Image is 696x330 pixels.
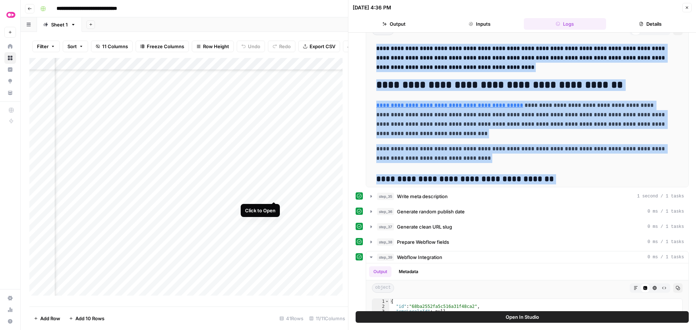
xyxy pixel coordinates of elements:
button: 0 ms / 1 tasks [366,236,688,248]
button: Inputs [438,18,521,30]
button: Logs [524,18,606,30]
span: Toggle code folding, rows 1 through 30 [385,299,389,304]
span: 1 second / 1 tasks [637,193,684,200]
div: 1 [372,299,389,304]
button: Workspace: Tavus Superiority [4,6,16,24]
button: Details [609,18,692,30]
img: Tavus Superiority Logo [4,8,17,21]
span: Add Row [40,315,60,322]
button: Sort [63,41,88,52]
button: Help + Support [4,316,16,327]
span: Freeze Columns [147,43,184,50]
div: 3 [372,309,389,314]
span: 0 ms / 1 tasks [647,208,684,215]
span: 0 ms / 1 tasks [647,254,684,260]
button: Open In Studio [356,311,689,323]
div: [DATE] 4:36 PM [353,4,391,11]
span: Sort [67,43,77,50]
div: Sheet 1 [51,21,68,28]
a: Insights [4,64,16,75]
button: Filter [32,41,60,52]
span: Generate clean URL slug [397,223,452,230]
button: Metadata [394,266,423,277]
a: Opportunities [4,75,16,87]
span: step_35 [377,193,394,200]
a: Home [4,41,16,52]
span: Open In Studio [506,313,539,321]
span: 11 Columns [102,43,128,50]
a: Browse [4,52,16,64]
span: 0 ms / 1 tasks [647,239,684,245]
span: step_38 [377,238,394,246]
button: Output [353,18,435,30]
div: 0 ms / 1 tasks [366,6,688,187]
span: object [372,283,394,293]
span: Filter [37,43,49,50]
span: 0 ms / 1 tasks [647,224,684,230]
button: Add 10 Rows [65,313,109,324]
span: Export CSV [310,43,335,50]
a: Usage [4,304,16,316]
span: Row Height [203,43,229,50]
a: Your Data [4,87,16,99]
span: step_39 [377,254,394,261]
button: Redo [268,41,295,52]
span: step_37 [377,223,394,230]
span: Prepare Webflow fields [397,238,449,246]
button: Output [369,266,391,277]
button: Undo [237,41,265,52]
button: Add Row [29,313,65,324]
button: 1 second / 1 tasks [366,191,688,202]
button: Export CSV [298,41,340,52]
div: Click to Open [245,207,275,214]
span: Write meta description [397,193,448,200]
span: Webflow Integration [397,254,442,261]
a: Sheet 1 [37,17,82,32]
span: Undo [248,43,260,50]
button: 0 ms / 1 tasks [366,206,688,217]
a: Settings [4,292,16,304]
span: Generate random publish date [397,208,465,215]
span: step_36 [377,208,394,215]
div: 41 Rows [277,313,306,324]
button: Freeze Columns [136,41,189,52]
button: Row Height [192,41,234,52]
span: Redo [279,43,291,50]
div: 2 [372,304,389,309]
span: Add 10 Rows [75,315,104,322]
button: 11 Columns [91,41,133,52]
div: 11/11 Columns [306,313,348,324]
button: 0 ms / 1 tasks [366,221,688,233]
button: 0 ms / 1 tasks [366,251,688,263]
